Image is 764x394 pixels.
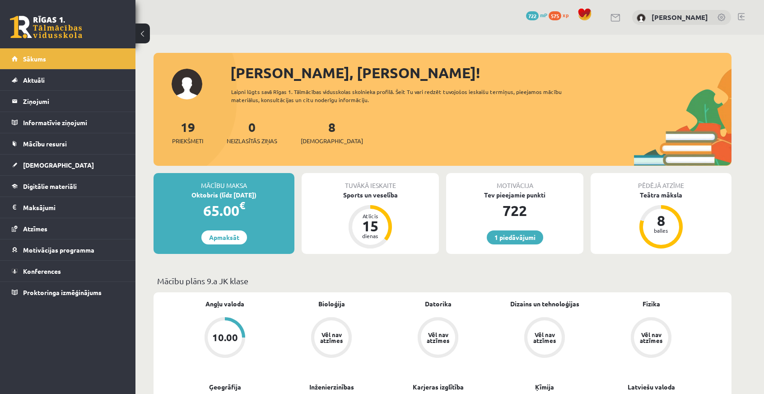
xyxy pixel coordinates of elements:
[487,230,543,244] a: 1 piedāvājumi
[526,11,547,19] a: 722 mP
[278,317,385,360] a: Vēl nav atzīmes
[301,136,363,145] span: [DEMOGRAPHIC_DATA]
[205,299,244,309] a: Angļu valoda
[23,246,94,254] span: Motivācijas programma
[12,239,124,260] a: Motivācijas programma
[591,190,731,250] a: Teātra māksla 8 balles
[302,190,439,250] a: Sports un veselība Atlicis 15 dienas
[154,173,294,190] div: Mācību maksa
[643,299,660,309] a: Fizika
[212,333,238,342] div: 10.00
[357,213,384,219] div: Atlicis
[157,275,728,287] p: Mācību plāns 9.a JK klase
[535,382,554,392] a: Ķīmija
[23,161,94,169] span: [DEMOGRAPHIC_DATA]
[23,140,67,148] span: Mācību resursi
[652,13,708,22] a: [PERSON_NAME]
[591,190,731,200] div: Teātra māksla
[12,197,124,218] a: Maksājumi
[446,190,583,200] div: Tev pieejamie punkti
[385,317,491,360] a: Vēl nav atzīmes
[648,213,675,228] div: 8
[201,230,247,244] a: Apmaksāt
[23,76,45,84] span: Aktuāli
[591,173,731,190] div: Pēdējā atzīme
[638,332,664,343] div: Vēl nav atzīmes
[319,332,344,343] div: Vēl nav atzīmes
[302,173,439,190] div: Tuvākā ieskaite
[12,261,124,281] a: Konferences
[491,317,598,360] a: Vēl nav atzīmes
[227,136,277,145] span: Neizlasītās ziņas
[12,155,124,175] a: [DEMOGRAPHIC_DATA]
[12,70,124,90] a: Aktuāli
[598,317,704,360] a: Vēl nav atzīmes
[357,219,384,233] div: 15
[628,382,675,392] a: Latviešu valoda
[549,11,561,20] span: 575
[230,62,731,84] div: [PERSON_NAME], [PERSON_NAME]!
[23,197,124,218] legend: Maksājumi
[239,199,245,212] span: €
[23,55,46,63] span: Sākums
[172,136,203,145] span: Priekšmeti
[23,91,124,112] legend: Ziņojumi
[532,332,557,343] div: Vēl nav atzīmes
[425,299,452,309] a: Datorika
[637,14,646,23] img: Marks Eilers Bušs
[563,11,568,19] span: xp
[12,282,124,303] a: Proktoringa izmēģinājums
[413,382,464,392] a: Karjeras izglītība
[209,382,241,392] a: Ģeogrāfija
[23,112,124,133] legend: Informatīvie ziņojumi
[12,91,124,112] a: Ziņojumi
[23,182,77,190] span: Digitālie materiāli
[12,48,124,69] a: Sākums
[154,200,294,221] div: 65.00
[23,225,47,233] span: Atzīmes
[318,299,345,309] a: Bioloģija
[540,11,547,19] span: mP
[357,233,384,239] div: dienas
[172,119,203,145] a: 19Priekšmeti
[12,176,124,197] a: Digitālie materiāli
[301,119,363,145] a: 8[DEMOGRAPHIC_DATA]
[23,288,102,296] span: Proktoringa izmēģinājums
[648,228,675,233] div: balles
[446,173,583,190] div: Motivācija
[12,218,124,239] a: Atzīmes
[12,133,124,154] a: Mācību resursi
[526,11,539,20] span: 722
[231,88,578,104] div: Laipni lūgts savā Rīgas 1. Tālmācības vidusskolas skolnieka profilā. Šeit Tu vari redzēt tuvojošo...
[549,11,573,19] a: 575 xp
[309,382,354,392] a: Inženierzinības
[172,317,278,360] a: 10.00
[425,332,451,343] div: Vēl nav atzīmes
[10,16,82,38] a: Rīgas 1. Tālmācības vidusskola
[154,190,294,200] div: Oktobris (līdz [DATE])
[302,190,439,200] div: Sports un veselība
[446,200,583,221] div: 722
[510,299,579,309] a: Dizains un tehnoloģijas
[23,267,61,275] span: Konferences
[227,119,277,145] a: 0Neizlasītās ziņas
[12,112,124,133] a: Informatīvie ziņojumi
